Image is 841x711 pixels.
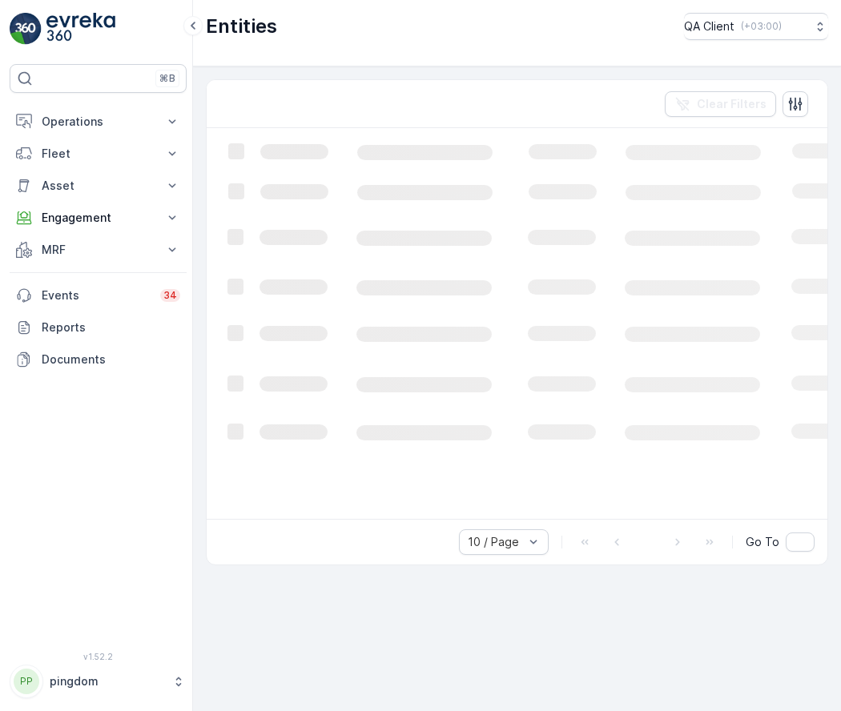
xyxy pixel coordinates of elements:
button: Clear Filters [665,91,776,117]
p: Operations [42,114,155,130]
button: MRF [10,234,187,266]
p: 34 [163,289,177,302]
img: logo [10,13,42,45]
button: Engagement [10,202,187,234]
button: Operations [10,106,187,138]
p: ( +03:00 ) [741,20,782,33]
span: Go To [746,534,779,550]
p: Fleet [42,146,155,162]
button: QA Client(+03:00) [684,13,828,40]
p: Clear Filters [697,96,767,112]
a: Reports [10,311,187,343]
div: PP [14,669,39,694]
p: Reports [42,319,180,335]
img: logo_light-DOdMpM7g.png [46,13,115,45]
p: QA Client [684,18,734,34]
p: Documents [42,351,180,368]
p: pingdom [50,673,164,689]
p: Entities [206,14,277,39]
p: ⌘B [159,72,175,85]
a: Events34 [10,279,187,311]
button: PPpingdom [10,665,187,698]
span: v 1.52.2 [10,652,187,661]
button: Fleet [10,138,187,170]
p: MRF [42,242,155,258]
button: Asset [10,170,187,202]
p: Engagement [42,210,155,226]
p: Asset [42,178,155,194]
a: Documents [10,343,187,376]
p: Events [42,287,151,303]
